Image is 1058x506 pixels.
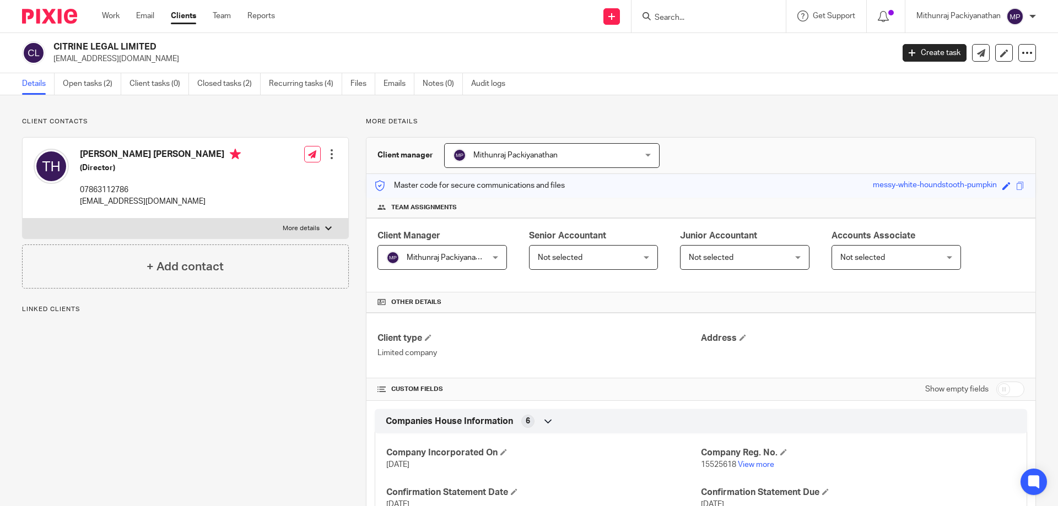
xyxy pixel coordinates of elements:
span: Client Manager [377,231,440,240]
span: 6 [526,416,530,427]
p: Mithunraj Packiyanathan [916,10,1001,21]
p: Client contacts [22,117,349,126]
p: More details [283,224,320,233]
span: Get Support [813,12,855,20]
h4: + Add contact [147,258,224,275]
p: 07863112786 [80,184,241,195]
img: svg%3E [34,149,69,184]
span: Accounts Associate [832,231,915,240]
span: Not selected [538,254,582,262]
span: Not selected [840,254,885,262]
p: Master code for secure communications and files [375,180,565,191]
a: Client tasks (0) [129,73,189,95]
p: Limited company [377,347,701,358]
h2: CITRINE LEGAL LIMITED [53,41,720,53]
a: Create task [903,44,967,62]
span: Mithunraj Packiyanathan [473,151,558,159]
h4: Company Incorporated On [386,447,701,459]
a: View more [738,461,774,469]
span: Team assignments [391,203,457,212]
span: 15525618 [701,461,736,469]
a: Email [136,10,154,21]
a: Open tasks (2) [63,73,121,95]
h4: Confirmation Statement Due [701,487,1016,498]
a: Work [102,10,120,21]
img: svg%3E [386,251,400,264]
span: Other details [391,298,441,307]
a: Team [213,10,231,21]
span: Senior Accountant [529,231,606,240]
img: svg%3E [22,41,45,64]
h4: Address [701,333,1024,344]
span: Companies House Information [386,416,513,427]
a: Details [22,73,55,95]
p: [EMAIL_ADDRESS][DOMAIN_NAME] [80,196,241,207]
span: [DATE] [386,461,409,469]
a: Notes (0) [423,73,463,95]
a: Closed tasks (2) [197,73,261,95]
h4: CUSTOM FIELDS [377,385,701,394]
input: Search [654,13,753,23]
img: svg%3E [1006,8,1024,25]
a: Emails [384,73,414,95]
span: Not selected [689,254,733,262]
label: Show empty fields [925,384,989,395]
h4: [PERSON_NAME] [PERSON_NAME] [80,149,241,162]
span: Mithunraj Packiyanathan [407,254,491,262]
img: svg%3E [453,149,466,162]
p: Linked clients [22,305,349,314]
i: Primary [230,149,241,160]
p: [EMAIL_ADDRESS][DOMAIN_NAME] [53,53,886,64]
a: Audit logs [471,73,514,95]
span: Junior Accountant [680,231,757,240]
h3: Client manager [377,150,433,161]
h4: Client type [377,333,701,344]
a: Recurring tasks (4) [269,73,342,95]
img: Pixie [22,9,77,24]
a: Files [350,73,375,95]
h4: Confirmation Statement Date [386,487,701,498]
h5: (Director) [80,162,241,173]
h4: Company Reg. No. [701,447,1016,459]
div: messy-white-houndstooth-pumpkin [873,179,997,192]
a: Clients [171,10,196,21]
a: Reports [247,10,275,21]
p: More details [366,117,1036,126]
